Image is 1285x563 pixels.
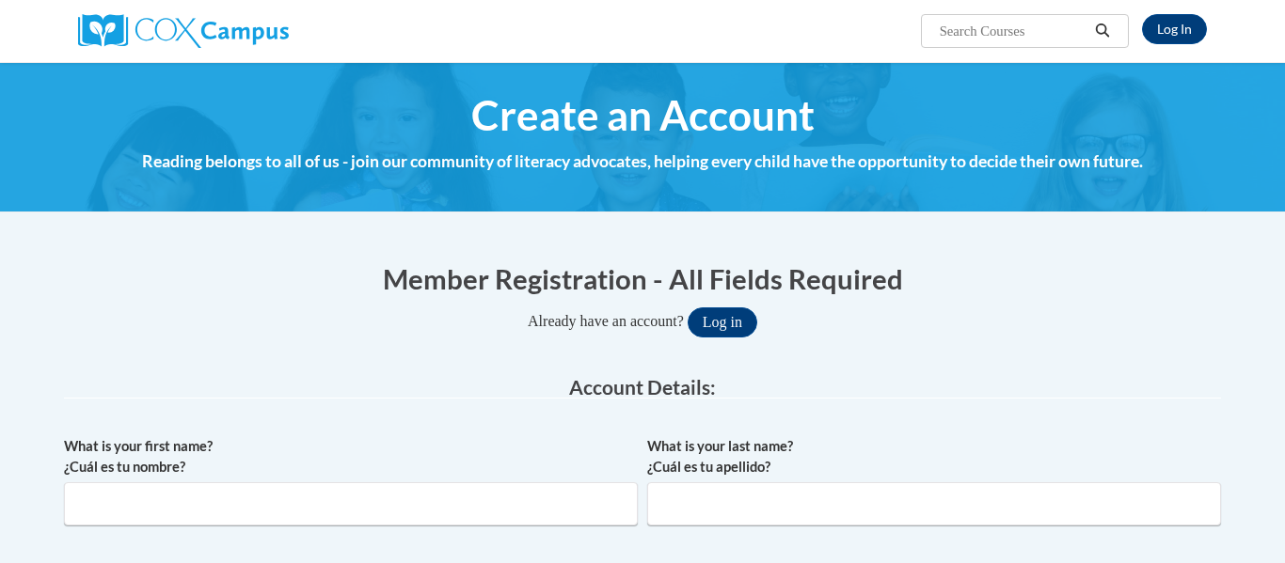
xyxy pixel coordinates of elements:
span: Already have an account? [528,313,684,329]
h1: Member Registration - All Fields Required [64,259,1221,298]
a: Log In [1142,14,1207,44]
input: Metadata input [64,482,638,525]
img: Cox Campus [78,14,289,48]
span: Account Details: [569,375,716,399]
span: Create an Account [471,90,815,140]
button: Log in [688,307,757,337]
label: What is your first name? ¿Cuál es tu nombre? [64,436,638,477]
h4: Reading belongs to all of us - join our community of literacy advocates, helping every child have... [64,149,1221,174]
label: What is your last name? ¿Cuál es tu apellido? [647,436,1221,477]
input: Search Courses [938,20,1088,42]
button: Search [1088,20,1117,42]
input: Metadata input [647,482,1221,525]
